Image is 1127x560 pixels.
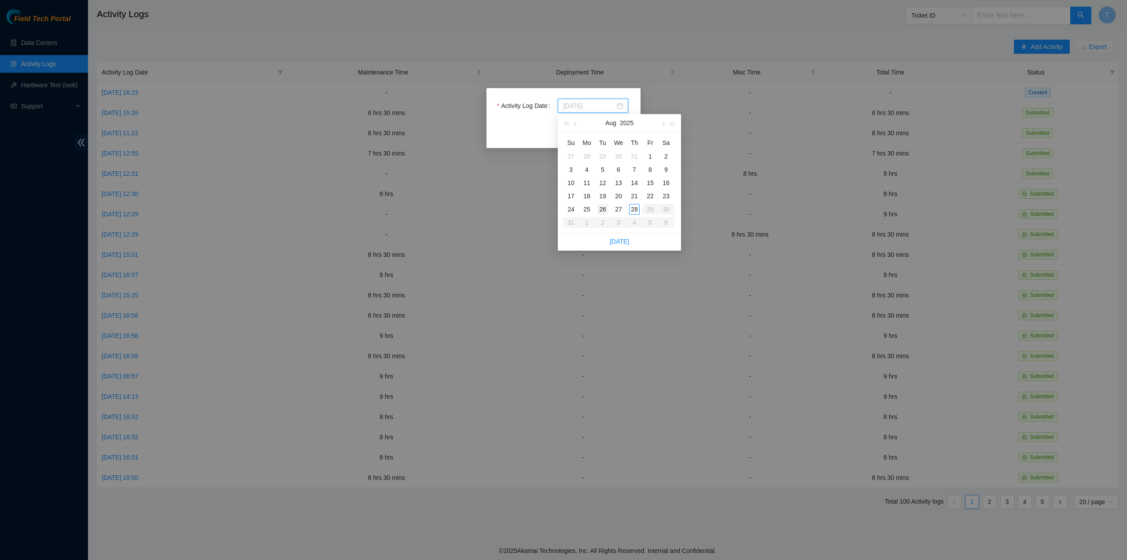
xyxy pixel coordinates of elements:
[566,191,576,201] div: 17
[611,203,626,216] td: 2025-08-27
[661,151,671,162] div: 2
[661,191,671,201] div: 23
[658,176,674,189] td: 2025-08-16
[579,150,595,163] td: 2025-07-28
[642,136,658,150] th: Fr
[613,178,624,188] div: 13
[611,136,626,150] th: We
[563,136,579,150] th: Su
[579,203,595,216] td: 2025-08-25
[611,150,626,163] td: 2025-07-30
[595,163,611,176] td: 2025-08-05
[658,189,674,203] td: 2025-08-23
[579,136,595,150] th: Mo
[629,178,640,188] div: 14
[579,189,595,203] td: 2025-08-18
[579,176,595,189] td: 2025-08-11
[566,204,576,215] div: 24
[563,203,579,216] td: 2025-08-24
[642,189,658,203] td: 2025-08-22
[597,191,608,201] div: 19
[642,163,658,176] td: 2025-08-08
[658,163,674,176] td: 2025-08-09
[629,204,640,215] div: 28
[613,151,624,162] div: 30
[626,203,642,216] td: 2025-08-28
[613,191,624,201] div: 20
[566,164,576,175] div: 3
[595,203,611,216] td: 2025-08-26
[566,178,576,188] div: 10
[605,114,616,132] button: Aug
[563,101,615,111] input: Activity Log Date
[626,163,642,176] td: 2025-08-07
[597,178,608,188] div: 12
[579,163,595,176] td: 2025-08-04
[611,163,626,176] td: 2025-08-06
[626,189,642,203] td: 2025-08-21
[595,189,611,203] td: 2025-08-19
[497,99,553,113] label: Activity Log Date
[629,191,640,201] div: 21
[597,151,608,162] div: 29
[595,136,611,150] th: Tu
[597,204,608,215] div: 26
[629,151,640,162] div: 31
[582,178,592,188] div: 11
[620,114,633,132] button: 2025
[661,178,671,188] div: 16
[645,178,656,188] div: 15
[658,150,674,163] td: 2025-08-02
[582,204,592,215] div: 25
[611,176,626,189] td: 2025-08-13
[595,150,611,163] td: 2025-07-29
[563,176,579,189] td: 2025-08-10
[613,164,624,175] div: 6
[645,151,656,162] div: 1
[563,189,579,203] td: 2025-08-17
[645,164,656,175] div: 8
[642,176,658,189] td: 2025-08-15
[582,191,592,201] div: 18
[597,164,608,175] div: 5
[611,189,626,203] td: 2025-08-20
[626,176,642,189] td: 2025-08-14
[566,151,576,162] div: 27
[582,151,592,162] div: 28
[626,150,642,163] td: 2025-07-31
[629,164,640,175] div: 7
[626,136,642,150] th: Th
[645,191,656,201] div: 22
[582,164,592,175] div: 4
[661,164,671,175] div: 9
[563,150,579,163] td: 2025-07-27
[613,204,624,215] div: 27
[595,176,611,189] td: 2025-08-12
[658,136,674,150] th: Sa
[610,238,629,245] a: [DATE]
[563,163,579,176] td: 2025-08-03
[642,150,658,163] td: 2025-08-01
